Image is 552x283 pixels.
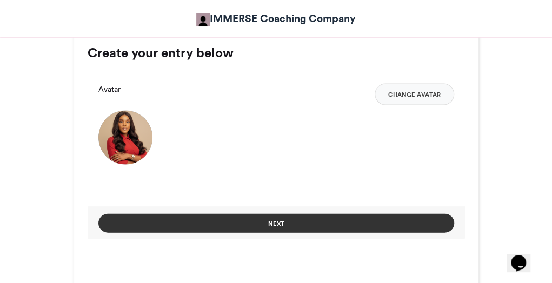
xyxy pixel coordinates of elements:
[375,83,454,105] button: Change Avatar
[507,240,541,272] iframe: chat widget
[98,83,121,95] label: Avatar
[98,213,454,232] button: Next
[196,13,210,26] img: IMMERSE Coaching Company
[88,46,465,59] h3: Create your entry below
[98,110,152,164] img: 1759236569.34-b2dcae4267c1926e4edbba7f5065fdc4d8f11412.png
[196,11,356,26] a: IMMERSE Coaching Company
